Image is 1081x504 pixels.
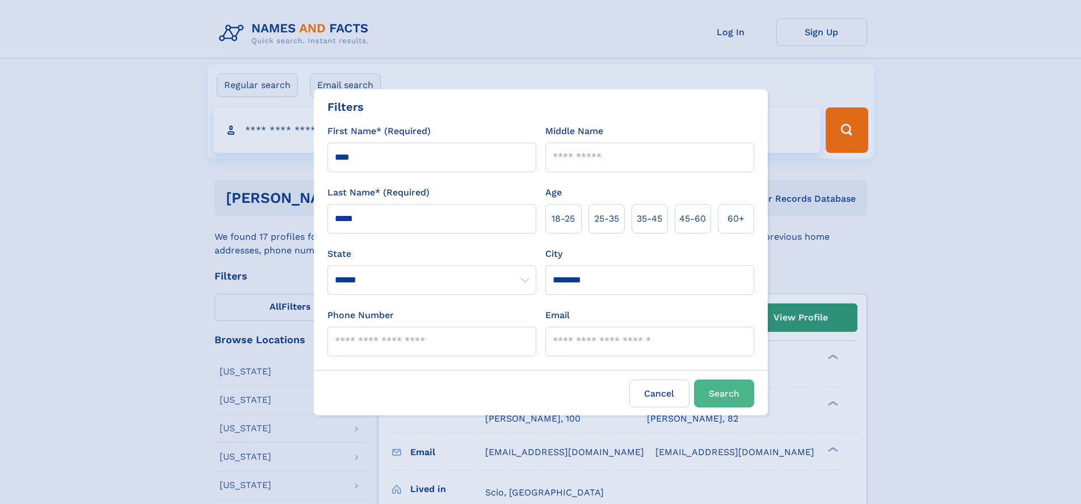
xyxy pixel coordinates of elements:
[545,309,570,322] label: Email
[594,212,619,226] span: 25‑35
[694,380,754,407] button: Search
[637,212,662,226] span: 35‑45
[679,212,706,226] span: 45‑60
[327,309,394,322] label: Phone Number
[552,212,575,226] span: 18‑25
[629,380,689,407] label: Cancel
[545,186,562,199] label: Age
[545,124,603,138] label: Middle Name
[327,247,536,261] label: State
[327,98,364,115] div: Filters
[545,247,562,261] label: City
[327,186,430,199] label: Last Name* (Required)
[327,124,431,138] label: First Name* (Required)
[727,212,744,226] span: 60+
